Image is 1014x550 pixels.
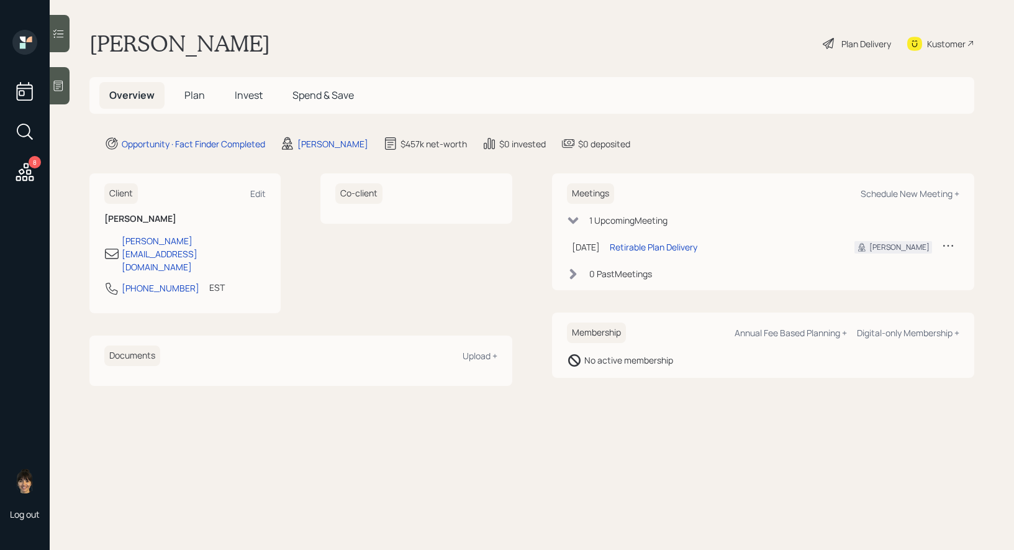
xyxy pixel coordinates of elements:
[572,241,600,254] div: [DATE]
[104,346,160,366] h6: Documents
[589,267,652,280] div: 0 Past Meeting s
[841,37,891,50] div: Plan Delivery
[104,214,266,224] h6: [PERSON_NAME]
[104,183,138,204] h6: Client
[584,354,673,367] div: No active membership
[735,327,847,339] div: Annual Fee Based Planning +
[589,214,668,227] div: 1 Upcoming Meeting
[463,350,497,362] div: Upload +
[184,88,205,102] span: Plan
[578,137,630,150] div: $0 deposited
[567,183,614,204] h6: Meetings
[89,30,270,57] h1: [PERSON_NAME]
[861,188,959,199] div: Schedule New Meeting +
[10,508,40,520] div: Log out
[869,242,930,253] div: [PERSON_NAME]
[122,234,266,273] div: [PERSON_NAME][EMAIL_ADDRESS][DOMAIN_NAME]
[297,137,368,150] div: [PERSON_NAME]
[401,137,467,150] div: $457k net-worth
[857,327,959,339] div: Digital-only Membership +
[250,188,266,199] div: Edit
[235,88,263,102] span: Invest
[122,137,265,150] div: Opportunity · Fact Finder Completed
[567,323,626,343] h6: Membership
[122,282,199,295] div: [PHONE_NUMBER]
[29,156,41,168] div: 8
[109,88,155,102] span: Overview
[12,469,37,493] img: treva-nostdahl-headshot.png
[610,241,697,254] div: Retirable Plan Delivery
[499,137,546,150] div: $0 invested
[335,183,383,204] h6: Co-client
[292,88,354,102] span: Spend & Save
[927,37,966,50] div: Kustomer
[209,281,225,294] div: EST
